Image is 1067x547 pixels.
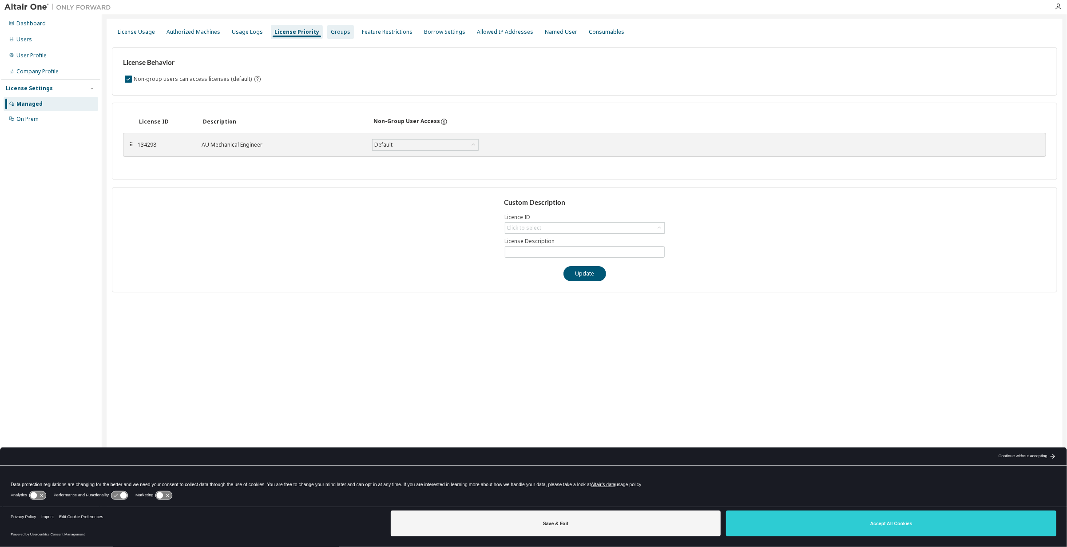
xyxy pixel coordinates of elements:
[505,214,665,221] label: Licence ID
[129,141,134,148] div: ⠿
[373,140,394,150] div: Default
[504,198,665,207] h3: Custom Description
[331,28,350,36] div: Groups
[16,68,59,75] div: Company Profile
[373,118,440,126] div: Non-Group User Access
[16,116,39,123] div: On Prem
[232,28,263,36] div: Usage Logs
[16,36,32,43] div: Users
[203,118,363,125] div: Description
[138,141,191,148] div: 134298
[505,238,665,245] label: License Description
[589,28,624,36] div: Consumables
[563,266,606,281] button: Update
[16,100,43,108] div: Managed
[167,28,220,36] div: Authorized Machines
[134,74,254,84] label: Non-group users can access licenses (default)
[4,3,115,12] img: Altair One
[254,75,262,83] svg: By default any user not assigned to any group can access any license. Turn this setting off to di...
[16,20,46,27] div: Dashboard
[373,140,478,150] div: Default
[123,58,260,67] h3: License Behavior
[139,118,192,125] div: License ID
[362,28,413,36] div: Feature Restrictions
[6,85,53,92] div: License Settings
[505,223,664,233] div: Click to select
[507,224,542,232] div: Click to select
[477,28,533,36] div: Allowed IP Addresses
[16,52,47,59] div: User Profile
[202,141,361,148] div: AU Mechanical Engineer
[274,28,319,36] div: License Priority
[118,28,155,36] div: License Usage
[424,28,465,36] div: Borrow Settings
[545,28,577,36] div: Named User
